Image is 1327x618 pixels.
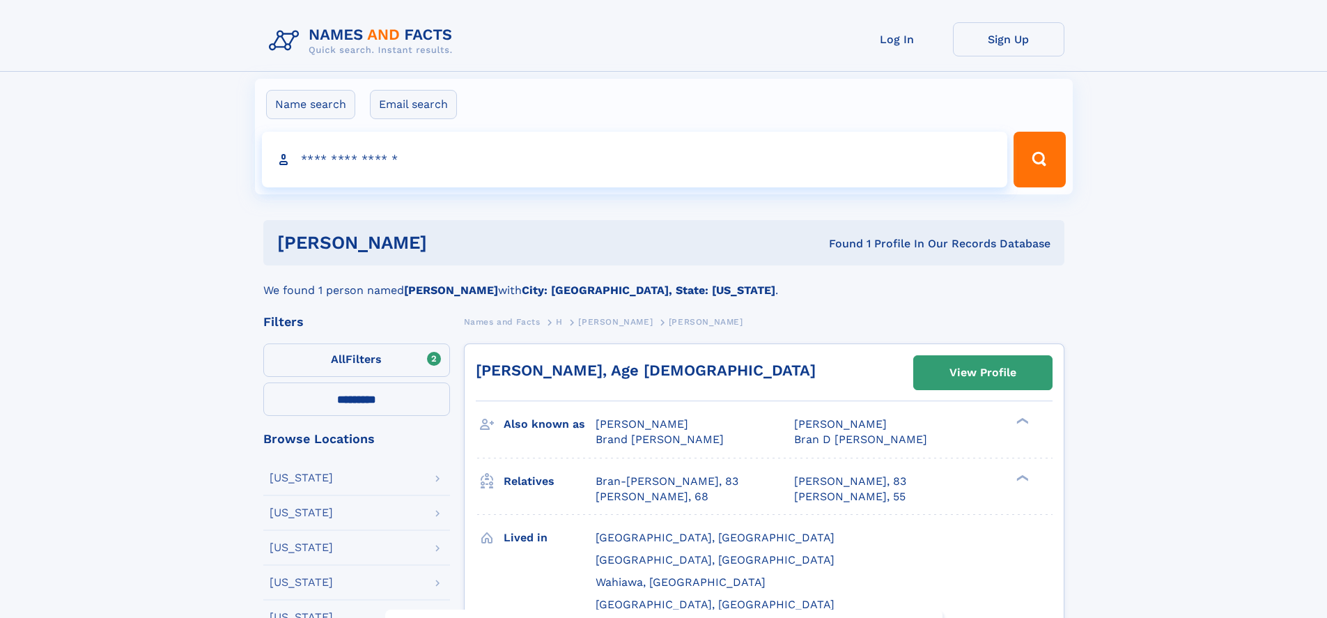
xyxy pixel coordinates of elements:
[263,316,450,328] div: Filters
[263,265,1064,299] div: We found 1 person named with .
[266,90,355,119] label: Name search
[794,474,906,489] a: [PERSON_NAME], 83
[263,343,450,377] label: Filters
[596,575,766,589] span: Wahiawa, [GEOGRAPHIC_DATA]
[504,526,596,550] h3: Lived in
[277,234,628,252] h1: [PERSON_NAME]
[914,356,1052,389] a: View Profile
[794,433,927,446] span: Bran D [PERSON_NAME]
[794,489,906,504] a: [PERSON_NAME], 55
[1014,132,1065,187] button: Search Button
[628,236,1050,252] div: Found 1 Profile In Our Records Database
[270,542,333,553] div: [US_STATE]
[270,577,333,588] div: [US_STATE]
[370,90,457,119] label: Email search
[263,22,464,60] img: Logo Names and Facts
[270,507,333,518] div: [US_STATE]
[949,357,1016,389] div: View Profile
[596,531,835,544] span: [GEOGRAPHIC_DATA], [GEOGRAPHIC_DATA]
[596,598,835,611] span: [GEOGRAPHIC_DATA], [GEOGRAPHIC_DATA]
[522,284,775,297] b: City: [GEOGRAPHIC_DATA], State: [US_STATE]
[476,362,816,379] a: [PERSON_NAME], Age [DEMOGRAPHIC_DATA]
[578,317,653,327] span: [PERSON_NAME]
[556,313,563,330] a: H
[270,472,333,484] div: [US_STATE]
[504,412,596,436] h3: Also known as
[841,22,953,56] a: Log In
[263,433,450,445] div: Browse Locations
[1013,417,1030,426] div: ❯
[331,353,346,366] span: All
[1013,473,1030,482] div: ❯
[556,317,563,327] span: H
[953,22,1064,56] a: Sign Up
[669,317,743,327] span: [PERSON_NAME]
[794,417,887,431] span: [PERSON_NAME]
[464,313,541,330] a: Names and Facts
[596,417,688,431] span: [PERSON_NAME]
[596,553,835,566] span: [GEOGRAPHIC_DATA], [GEOGRAPHIC_DATA]
[596,433,724,446] span: Brand [PERSON_NAME]
[404,284,498,297] b: [PERSON_NAME]
[578,313,653,330] a: [PERSON_NAME]
[504,470,596,493] h3: Relatives
[262,132,1008,187] input: search input
[596,489,708,504] a: [PERSON_NAME], 68
[596,474,738,489] a: Bran-[PERSON_NAME], 83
